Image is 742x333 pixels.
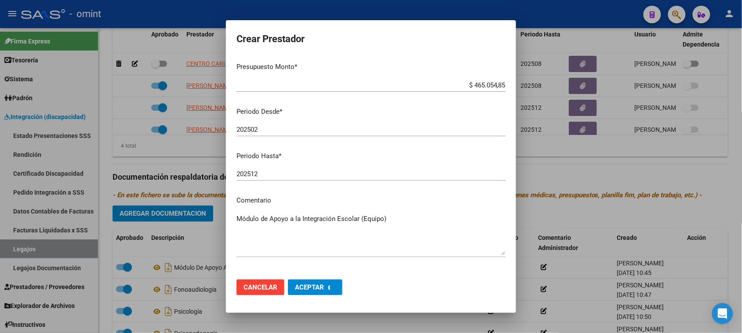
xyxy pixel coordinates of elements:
p: Periodo Hasta [236,151,506,161]
span: Aceptar [295,283,324,291]
p: Admite Dependencia [236,271,506,282]
p: Presupuesto Monto [236,62,506,72]
p: Periodo Desde [236,107,506,117]
h2: Crear Prestador [236,31,506,47]
p: Comentario [236,195,506,206]
span: Cancelar [244,283,277,291]
button: Aceptar [288,279,342,295]
button: Cancelar [236,279,284,295]
div: Open Intercom Messenger [712,303,733,324]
